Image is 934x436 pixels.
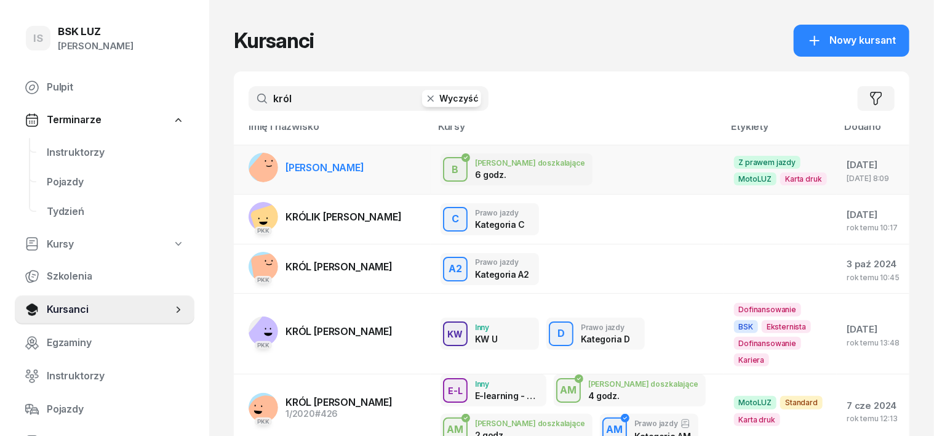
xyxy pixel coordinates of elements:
[234,30,314,52] h1: Kursanci
[475,209,525,217] div: Prawo jazdy
[285,211,402,223] span: KRÓLIK [PERSON_NAME]
[15,328,194,358] a: Egzaminy
[475,269,529,280] div: Kategoria A2
[15,262,194,291] a: Szkolenia
[47,112,101,128] span: Terminarze
[443,157,468,182] button: B
[15,73,194,102] a: Pulpit
[847,414,900,422] div: rok temu 12:13
[58,38,134,54] div: [PERSON_NAME]
[762,320,811,333] span: Eksternista
[58,26,134,37] div: BSK LUZ
[285,410,393,418] div: 1/2020
[734,337,802,350] span: Dofinansowanie
[734,172,777,185] span: MotoLUZ
[249,393,393,422] a: PKKKRÓL [PERSON_NAME]1/2020#426
[847,321,900,337] div: [DATE]
[475,169,539,180] div: 6 godz.
[556,380,582,401] div: AM
[847,256,900,272] div: 3 paź 2024
[847,174,900,182] div: [DATE] 8:09
[847,207,900,223] div: [DATE]
[15,230,194,259] a: Kursy
[443,257,468,281] button: A2
[447,159,464,180] div: B
[794,25,909,57] button: Nowy kursant
[780,396,823,409] span: Standard
[249,202,402,232] a: PKKKRÓLIK [PERSON_NAME]
[447,209,464,230] div: C
[431,118,724,145] th: Kursy
[33,33,43,44] span: IS
[588,390,652,401] div: 4 godz.
[475,419,585,427] div: [PERSON_NAME] doszkalające
[249,317,393,346] a: PKKKRÓL [PERSON_NAME]
[37,168,194,197] a: Pojazdy
[475,334,498,344] div: KW U
[443,321,468,346] button: KW
[47,204,185,220] span: Tydzień
[443,207,468,232] button: C
[255,341,273,349] div: PKK
[847,398,900,414] div: 7 cze 2024
[734,413,780,426] span: Karta druk
[475,258,529,266] div: Prawo jazdy
[285,325,393,337] span: KRÓL [PERSON_NAME]
[724,118,837,145] th: Etykiety
[47,402,185,418] span: Pojazdy
[475,390,539,401] div: E-learning - 90 dni
[47,368,185,384] span: Instruktorzy
[443,378,468,403] button: E-L
[634,419,691,429] div: Prawo jazdy
[15,106,194,134] a: Terminarze
[47,236,74,252] span: Kursy
[847,273,900,281] div: rok temu 10:45
[581,334,630,344] div: Kategoria D
[47,302,172,318] span: Kursanci
[255,227,273,235] div: PKK
[475,219,525,230] div: Kategoria C
[285,161,364,174] span: [PERSON_NAME]
[475,323,498,331] div: Inny
[315,408,338,419] span: #426
[15,395,194,424] a: Pojazdy
[734,353,770,366] span: Kariera
[255,276,273,284] div: PKK
[444,259,467,280] div: A2
[443,383,468,398] div: E-L
[780,172,826,185] span: Karta druk
[15,295,194,325] a: Kursanci
[443,326,468,342] div: KW
[255,418,273,426] div: PKK
[249,86,489,111] input: Szukaj
[734,320,759,333] span: BSK
[285,396,393,408] span: KRÓL [PERSON_NAME]
[837,118,909,145] th: Dodano
[847,339,900,347] div: rok temu 13:48
[15,361,194,391] a: Instruktorzy
[549,321,573,346] button: D
[47,145,185,161] span: Instruktorzy
[556,378,581,403] button: AM
[475,159,585,167] div: [PERSON_NAME] doszkalające
[249,153,364,182] a: [PERSON_NAME]
[847,224,900,232] div: rok temu 10:17
[588,380,698,388] div: [PERSON_NAME] doszkalające
[234,118,431,145] th: Imię i nazwisko
[47,335,185,351] span: Egzaminy
[581,323,630,331] div: Prawo jazdy
[285,260,393,273] span: KRÓL [PERSON_NAME]
[37,138,194,168] a: Instruktorzy
[475,380,539,388] div: Inny
[249,252,393,281] a: PKKKRÓL [PERSON_NAME]
[47,79,185,95] span: Pulpit
[847,157,900,173] div: [DATE]
[734,156,801,169] span: Z prawem jazdy
[734,396,777,409] span: MotoLUZ
[47,174,185,190] span: Pojazdy
[47,268,185,285] span: Szkolenia
[734,303,802,316] span: Dofinansowanie
[829,33,896,49] span: Nowy kursant
[37,197,194,227] a: Tydzień
[422,90,481,107] button: Wyczyść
